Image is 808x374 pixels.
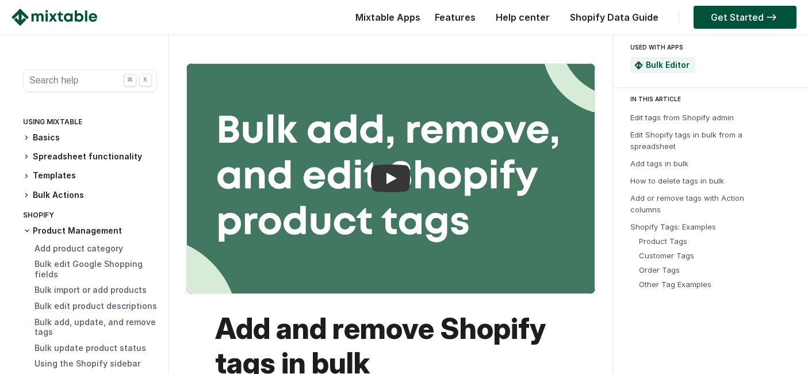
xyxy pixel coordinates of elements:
h3: Basics [23,132,157,144]
h3: Spreadsheet functionality [23,151,157,163]
a: Bulk add, update, and remove tags [35,317,156,337]
a: Bulk Editor [646,60,690,70]
a: Using the Shopify sidebar [35,358,140,368]
a: How to delete tags in bulk [630,176,724,185]
h3: Product Management [23,225,157,236]
a: Bulk edit Google Shopping fields [35,259,143,279]
a: Shopify Data Guide [564,12,664,23]
div: USED WITH APPS [630,40,786,54]
a: Order Tags [639,265,680,274]
a: Bulk import or add products [35,285,147,295]
h3: Bulk Actions [23,189,157,201]
a: Add tags in bulk [630,159,688,168]
a: Shopify Tags: Examples [630,222,716,231]
a: Bulk update product status [35,343,146,353]
a: Add or remove tags with Action columns [630,193,744,214]
div: ⌘ [124,74,136,86]
div: Using Mixtable [23,115,157,132]
img: Mixtable logo [12,9,97,26]
div: K [139,74,152,86]
a: Product Tags [639,236,687,246]
a: Bulk edit product descriptions [35,301,157,311]
div: Shopify [23,208,157,225]
div: IN THIS ARTICLE [630,94,798,104]
div: Mixtable Apps [350,9,420,32]
a: Help center [490,12,556,23]
a: Features [429,12,481,23]
a: Get Started [694,6,796,29]
img: arrow-right.svg [764,14,779,21]
img: Mixtable Spreadsheet Bulk Editor App [634,61,643,70]
a: Customer Tags [639,251,694,260]
a: Edit tags from Shopify admin [630,113,734,122]
button: Search help ⌘ K [23,69,157,92]
h3: Templates [23,170,157,182]
a: Other Tag Examples [639,280,711,289]
a: Edit Shopify tags in bulk from a spreadsheet [630,130,742,151]
a: Add product category [35,243,123,253]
